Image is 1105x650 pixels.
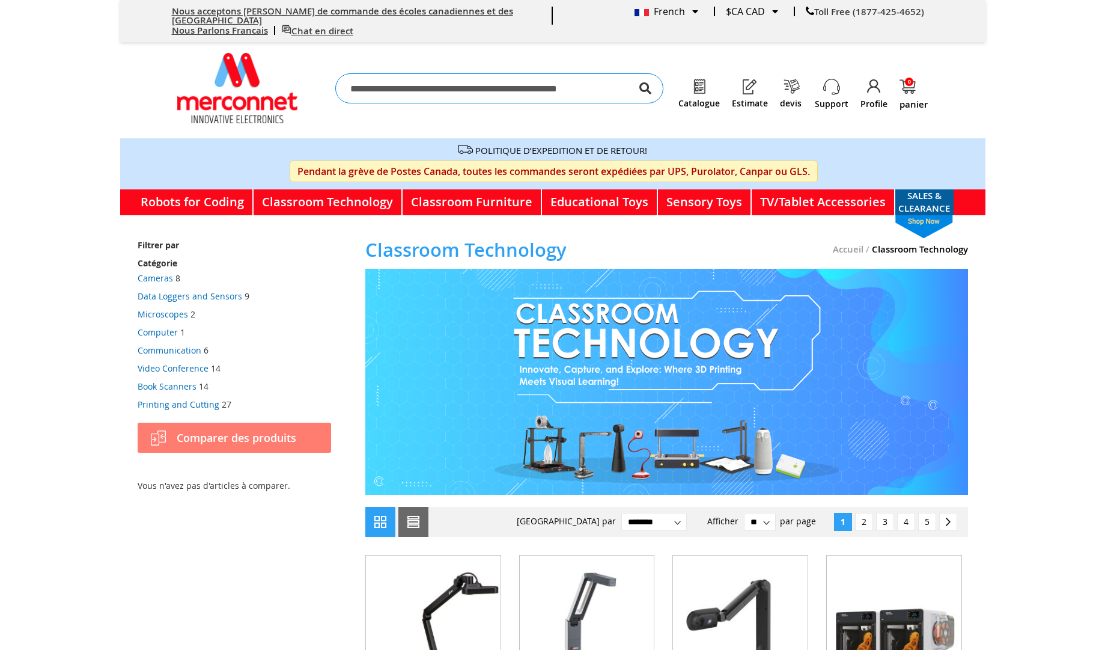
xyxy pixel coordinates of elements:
[475,144,647,156] a: POLITIQUE D’EXPEDITION ET DE RETOUR!
[138,345,201,356] a: Communication
[678,99,720,108] a: Catalogue
[132,189,254,215] a: Robots for Coding
[138,327,178,338] a: Computer
[904,516,909,527] span: 4
[138,399,219,410] a: Printing and Cutting
[175,272,180,284] span: 8
[732,99,768,108] a: Estimate
[726,7,778,16] div: $CA CAD
[897,513,915,531] a: 4
[635,5,685,18] span: French
[741,78,758,95] img: Estimate
[365,237,567,262] span: Classroom Technology
[726,5,743,18] span: $CA
[707,515,738,527] span: Afficher
[138,480,331,492] div: Vous n'avez pas d'articles à comparer.
[635,7,698,16] div: French
[138,363,209,374] a: Video Conference
[138,257,314,269] dt: Catégorie
[222,399,231,410] span: 27
[172,5,513,26] a: Nous acceptons [PERSON_NAME] de commande des écoles canadiennes et des [GEOGRAPHIC_DATA]
[254,189,403,215] a: Classroom Technology
[833,243,863,256] a: Accueil
[542,189,658,215] a: Educational Toys
[177,53,297,123] a: store logo
[138,239,179,251] strong: Filtrer par
[403,189,542,215] a: Classroom Furniture
[780,515,816,527] span: par page
[635,9,649,16] img: French.png
[199,381,209,392] span: 14
[282,25,353,37] a: Chat en direct
[746,5,765,18] span: CAD
[211,363,221,374] span: 14
[204,345,209,356] span: 6
[517,515,616,527] label: [GEOGRAPHIC_DATA] par
[860,98,887,110] a: Profile
[889,215,959,239] span: shop now
[918,513,936,531] a: 5
[862,516,866,527] span: 2
[138,290,242,302] a: Data Loggers and Sensors
[895,189,954,215] a: SALES & CLEARANCEshop now
[190,308,195,320] span: 2
[365,507,395,537] strong: Grille
[925,516,930,527] span: 5
[691,78,708,95] img: Catalogue
[866,78,883,95] img: Profile.png
[883,516,887,527] span: 3
[900,79,928,109] a: panier
[815,98,848,110] a: Support
[172,24,268,37] a: Nous Parlons Francais
[177,432,319,443] strong: Comparer des produits
[282,25,291,34] img: live chat
[365,269,967,495] img: Classroom Technology
[245,290,249,302] span: 9
[872,243,968,256] strong: Classroom Technology
[180,327,185,338] span: 1
[752,189,895,215] a: TV/Tablet Accessories
[290,161,818,182] span: Pendant la grève de Postes Canada, toutes les commandes seront expédiées par UPS, Purolator, Canp...
[138,272,173,284] a: Cameras
[138,381,196,392] a: Book Scanners
[876,513,894,531] a: 3
[658,189,752,215] a: Sensory Toys
[855,513,873,531] a: 2
[841,516,845,527] span: 1
[806,5,924,18] a: Toll Free (1877-425-4652)
[138,308,188,320] a: Microscopes
[900,100,928,109] span: panier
